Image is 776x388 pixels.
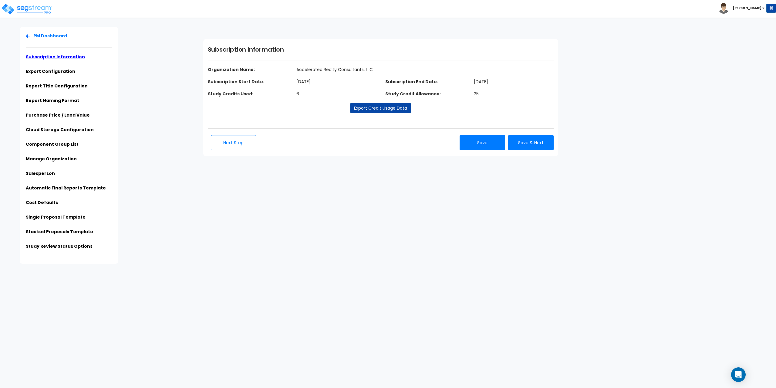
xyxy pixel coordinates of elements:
dd: 6 [292,91,381,97]
dt: Study Credits Used: [203,91,292,97]
a: PM Dashboard [26,33,67,39]
b: [PERSON_NAME] [733,6,761,10]
h1: Subscription Information [208,45,554,54]
dt: Organization Name: [203,66,381,73]
a: Report Title Configuration [26,83,88,89]
dt: Study Credit Allowance: [381,91,470,97]
a: Subscription Information [26,54,85,60]
button: Next Step [211,135,256,150]
a: Export Credit Usage Data [350,103,411,113]
a: Component Group List [26,141,79,147]
a: Export Configuration [26,68,75,74]
img: logo_pro_r.png [1,3,52,15]
a: Purchase Price / Land Value [26,112,90,118]
a: Single Proposal Template [26,214,86,220]
a: Salesperson [26,170,55,176]
img: Back [26,34,30,38]
a: Automatic Final Reports Template [26,185,106,191]
dt: Subscription Start Date: [203,79,292,85]
dt: Subscription End Date: [381,79,470,85]
dd: 25 [469,91,558,97]
dd: [DATE] [469,79,558,85]
a: Cloud Storage Configuration [26,127,94,133]
a: Stacked Proposals Template [26,229,93,235]
a: Report Naming Format [26,97,79,104]
div: Open Intercom Messenger [731,367,746,382]
img: avatar.png [718,3,729,14]
button: Save [460,135,505,150]
a: Study Review Status Options [26,243,93,249]
dd: Accelerated Realty Consultants, LLC [292,66,469,73]
dd: [DATE] [292,79,381,85]
a: Cost Defaults [26,199,58,206]
a: Manage Organization [26,156,77,162]
button: Save & Next [508,135,554,150]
